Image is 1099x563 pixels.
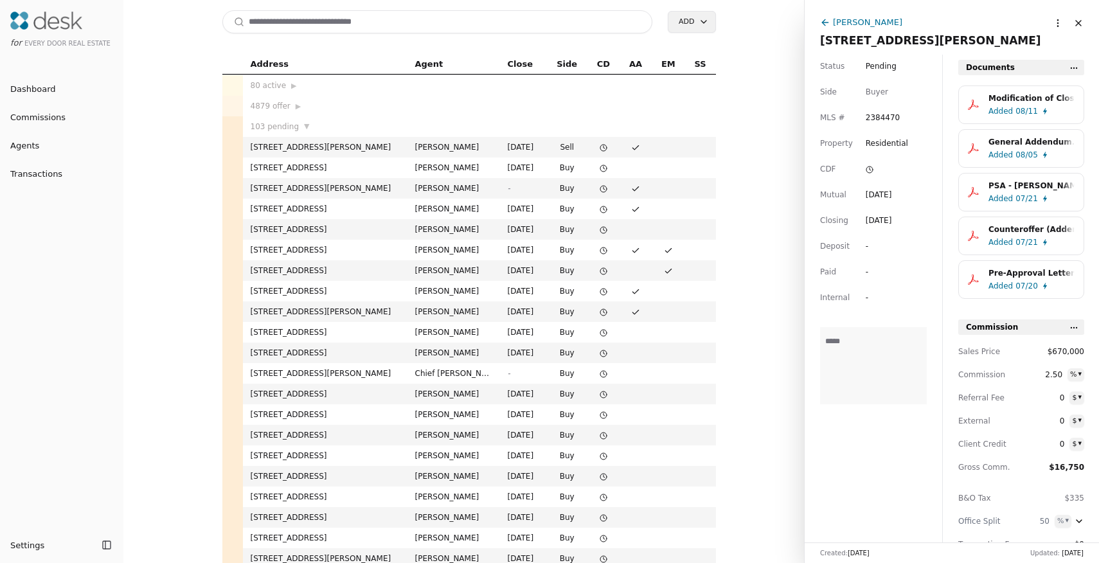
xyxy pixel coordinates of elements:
td: [STREET_ADDRESS] [243,322,407,343]
span: 103 pending [251,120,299,133]
td: [PERSON_NAME] [407,219,500,240]
td: [STREET_ADDRESS][PERSON_NAME] [243,301,407,322]
td: [DATE] [500,137,547,157]
span: 07/21 [1015,236,1038,249]
div: Updated: [1030,548,1084,558]
span: [STREET_ADDRESS][PERSON_NAME] [820,34,1041,47]
td: [PERSON_NAME] [407,466,500,487]
span: $16,750 [1049,463,1084,472]
button: $ [1069,415,1084,427]
span: Added [988,280,1013,292]
td: Buy [547,240,587,260]
td: Buy [547,363,587,384]
span: Documents [966,61,1015,74]
div: - [866,291,889,304]
span: 0 [1041,415,1064,427]
td: [PERSON_NAME] [407,425,500,445]
td: [STREET_ADDRESS] [243,528,407,548]
td: [PERSON_NAME] [407,404,500,425]
td: [DATE] [500,322,547,343]
span: - [508,184,510,193]
div: - [866,240,889,253]
td: [DATE] [500,301,547,322]
span: 0 [1041,438,1064,451]
div: - [866,265,889,278]
td: [PERSON_NAME] [407,178,500,199]
div: ▾ [1078,368,1082,380]
td: [PERSON_NAME] [407,301,500,322]
td: Buy [547,322,587,343]
td: [STREET_ADDRESS] [243,384,407,404]
td: [STREET_ADDRESS][PERSON_NAME] [243,137,407,157]
span: Every Door Real Estate [24,40,111,47]
span: Property [820,137,853,150]
td: [STREET_ADDRESS] [243,425,407,445]
td: [DATE] [500,157,547,178]
span: Paid [820,265,836,278]
td: [DATE] [500,199,547,219]
td: [DATE] [500,240,547,260]
span: CDF [820,163,836,175]
td: [DATE] [500,404,547,425]
td: Buy [547,528,587,548]
td: [PERSON_NAME] [407,487,500,507]
div: ▾ [1078,415,1082,426]
span: Transaction Fee [958,538,1016,551]
td: Buy [547,466,587,487]
td: Buy [547,301,587,322]
span: Settings [10,539,44,552]
span: 07/21 [1015,192,1038,205]
td: [DATE] [500,219,547,240]
span: Agent [415,57,443,71]
button: Counteroffer (Addendum).pdfAdded07/21 [958,217,1084,255]
span: $335 [1064,494,1084,503]
div: ▾ [1078,391,1082,403]
span: Referral Fee [958,391,1016,404]
span: Added [988,105,1013,118]
td: [STREET_ADDRESS] [243,260,407,281]
td: [STREET_ADDRESS] [243,466,407,487]
span: 2384470 [866,111,900,124]
span: Side [820,85,837,98]
div: Modification of Closing Date.pdf [988,92,1075,105]
td: Sell [547,137,587,157]
button: $ [1069,438,1084,451]
span: ▶ [291,80,296,92]
td: Chief [PERSON_NAME] [407,363,500,384]
span: 08/11 [1015,105,1038,118]
td: [DATE] [500,528,547,548]
td: [STREET_ADDRESS] [243,507,407,528]
span: 08/05 [1015,148,1038,161]
td: [STREET_ADDRESS] [243,404,407,425]
span: Mutual [820,188,846,201]
span: $670,000 [1048,345,1084,358]
td: [STREET_ADDRESS] [243,445,407,466]
td: [DATE] [500,281,547,301]
span: Address [251,57,289,71]
span: ▼ [304,121,309,132]
td: [DATE] [500,343,547,363]
td: Buy [547,425,587,445]
span: [DATE] [1062,550,1084,557]
div: General Addendum.pdf [988,136,1075,148]
td: [STREET_ADDRESS] [243,240,407,260]
button: $ [1069,391,1084,404]
div: PSA - [PERSON_NAME] - [DATE].pdf [988,179,1075,192]
td: [DATE] [500,425,547,445]
td: [STREET_ADDRESS][PERSON_NAME] [243,178,407,199]
td: [PERSON_NAME] [407,445,500,466]
button: Settings [5,535,98,555]
button: PSA - [PERSON_NAME] - [DATE].pdfAdded07/21 [958,173,1084,211]
td: [DATE] [500,507,547,528]
span: AA [629,57,642,71]
img: Desk [10,12,82,30]
div: Created: [820,548,870,558]
span: Side [557,57,577,71]
span: Commission [958,368,1016,381]
span: ▶ [296,101,301,112]
td: Buy [547,384,587,404]
span: MLS # [820,111,845,124]
td: [STREET_ADDRESS] [243,157,407,178]
td: [STREET_ADDRESS] [243,343,407,363]
td: [PERSON_NAME] [407,260,500,281]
